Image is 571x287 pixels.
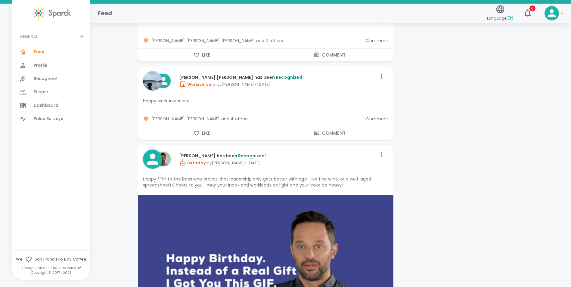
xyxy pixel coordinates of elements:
span: People [34,89,48,95]
a: Profile [12,59,90,72]
div: GENERAL [12,45,90,128]
button: Comment [266,49,393,61]
button: 6 [520,6,535,20]
span: Recognized! [276,74,304,80]
img: Sparck logo [32,6,71,20]
button: Language:EN [485,3,516,24]
a: Recognize! [12,72,90,85]
span: Feed [34,49,45,55]
span: Birthday [179,160,206,166]
span: Dashboard [34,103,58,109]
div: GENERAL [12,27,90,45]
a: Sparck logo [12,6,90,20]
a: People [12,85,90,99]
button: Comment [266,127,393,140]
button: Like [138,127,266,140]
a: Feed [12,45,90,59]
p: by [PERSON_NAME] • [DATE] [179,80,377,88]
span: [PERSON_NAME] [PERSON_NAME] and 4 others [143,116,359,122]
p: Recognition as unique as you are! [12,265,90,270]
p: by [PERSON_NAME] • [DATE] [179,159,377,166]
img: Picture of Anna Belle Heredia [143,71,162,91]
p: Happy **th to the boss who proves that leadership only gets better with age—like fine wine, or a ... [143,176,389,188]
span: Workiversary [179,82,216,87]
img: Picture of Mikhail Coloyan [156,152,171,166]
a: Dashboard [12,99,90,112]
span: Recognize! [34,76,57,82]
span: Language: [487,14,513,22]
p: [PERSON_NAME] [PERSON_NAME] has been [179,74,377,80]
span: Recognized! [238,153,266,159]
span: 6 [529,5,535,11]
p: GENERAL [19,33,38,39]
button: Like [138,49,266,61]
h1: Feed [98,8,113,18]
a: Pulse Surveys [12,112,90,125]
span: Profile [34,63,47,69]
span: Pulse Surveys [34,116,63,122]
span: EN [507,14,513,21]
span: 1 Comment [363,38,388,44]
p: Copyright © 2017 - 2025 [12,270,90,275]
p: Happy workaniversary [143,98,389,104]
span: 1 Comment [363,116,388,122]
span: [PERSON_NAME] [PERSON_NAME] [PERSON_NAME] and 2 others [143,38,359,44]
p: [PERSON_NAME] has been [179,153,377,159]
span: We San Francisco Bay Coffee [12,256,90,263]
